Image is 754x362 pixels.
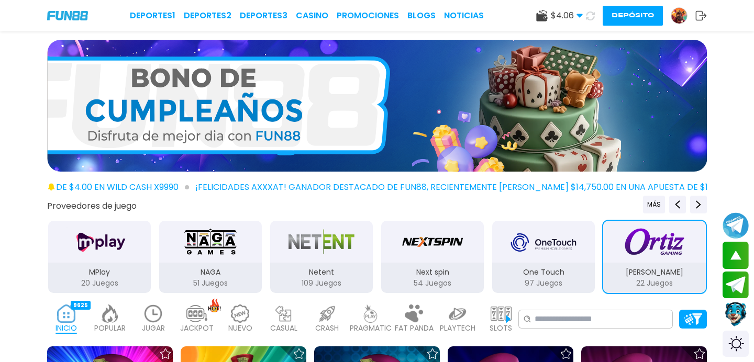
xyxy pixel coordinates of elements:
[48,267,151,278] p: MPlay
[56,323,77,334] p: INICIO
[404,304,425,323] img: fat_panda_light.webp
[99,304,120,323] img: popular_light.webp
[317,304,338,323] img: crash_light.webp
[511,227,576,256] img: One Touch
[440,323,475,334] p: PLAYTECH
[155,220,266,294] button: NAGA
[159,278,262,289] p: 51 Juegos
[142,323,165,334] p: JUGAR
[622,227,688,256] img: Ortiz Gaming
[56,304,77,323] img: home_active.webp
[407,9,436,22] a: BLOGS
[180,323,214,334] p: JACKPOT
[690,196,707,213] button: Next providers
[444,9,484,22] a: NOTICIAS
[66,227,132,256] img: MPlay
[377,220,488,294] button: Next spin
[684,313,702,324] img: Platform Filter
[47,200,137,211] button: Proveedores de juego
[492,278,595,289] p: 97 Juegos
[723,271,749,299] button: Join telegram
[671,7,695,24] a: Avatar
[48,40,707,172] img: Bono Cumpleaero
[350,323,392,334] p: PRAGMATIC
[669,196,686,213] button: Previous providers
[723,301,749,328] button: Contact customer service
[273,304,294,323] img: casual_light.webp
[492,267,595,278] p: One Touch
[337,9,399,22] a: Promociones
[447,304,468,323] img: playtech_light.webp
[208,298,221,312] img: hot
[551,9,583,22] span: $ 4.06
[270,278,373,289] p: 109 Juegos
[289,227,354,256] img: Netent
[44,220,155,294] button: MPlay
[360,304,381,323] img: pragmatic_light.webp
[603,278,706,289] p: 22 Juegos
[178,227,243,256] img: NAGA
[159,267,262,278] p: NAGA
[491,304,512,323] img: slots_light.webp
[603,267,706,278] p: [PERSON_NAME]
[723,212,749,239] button: Join telegram channel
[599,220,710,294] button: Ortiz Gaming
[184,9,231,22] a: Deportes2
[723,242,749,269] button: scroll up
[488,220,599,294] button: One Touch
[671,8,687,24] img: Avatar
[230,304,251,323] img: new_light.webp
[94,323,126,334] p: POPULAR
[381,267,484,278] p: Next spin
[228,323,252,334] p: NUEVO
[240,9,287,22] a: Deportes3
[47,11,88,20] img: Company Logo
[603,6,663,26] button: Depósito
[315,323,339,334] p: CRASH
[395,323,434,334] p: FAT PANDA
[723,331,749,357] div: Switch theme
[270,323,297,334] p: CASUAL
[143,304,164,323] img: recent_light.webp
[48,278,151,289] p: 20 Juegos
[296,9,328,22] a: CASINO
[130,9,175,22] a: Deportes1
[186,304,207,323] img: jackpot_light.webp
[490,323,512,334] p: SLOTS
[400,227,465,256] img: Next spin
[266,220,377,294] button: Netent
[381,278,484,289] p: 54 Juegos
[643,196,665,213] button: Previous providers
[71,301,91,310] div: 9625
[270,267,373,278] p: Netent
